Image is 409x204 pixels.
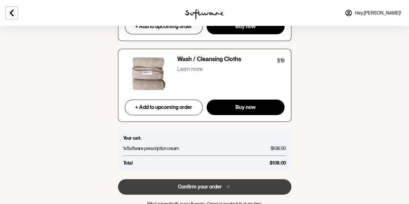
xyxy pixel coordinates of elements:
a: Hey,[PERSON_NAME]! [341,5,405,21]
span: + Add to upcoming order [135,104,192,110]
p: Total [123,160,133,166]
button: Buy now [207,100,284,115]
p: $108.00 [270,145,286,152]
span: Buy now [235,104,256,110]
img: Wash / Cleansing Cloths product [125,56,172,92]
button: Buy now [207,19,284,34]
button: Learn more [177,65,203,73]
p: 1 x Software prescription cream [123,145,179,152]
span: Hey, [PERSON_NAME] ! [355,10,401,16]
p: Learn more [177,66,203,72]
button: + Add to upcoming order [125,19,203,34]
p: $19 [277,57,285,65]
p: Wash / Cleansing Cloths [177,56,241,65]
button: Confirm your order [118,179,291,195]
p: $108.00 [269,160,286,166]
button: + Add to upcoming order [125,100,203,115]
span: + Add to upcoming order [135,23,192,29]
img: software logo [185,9,224,19]
span: Confirm your order [178,184,222,190]
span: Buy now [235,23,256,29]
p: Your cart: [123,135,286,141]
